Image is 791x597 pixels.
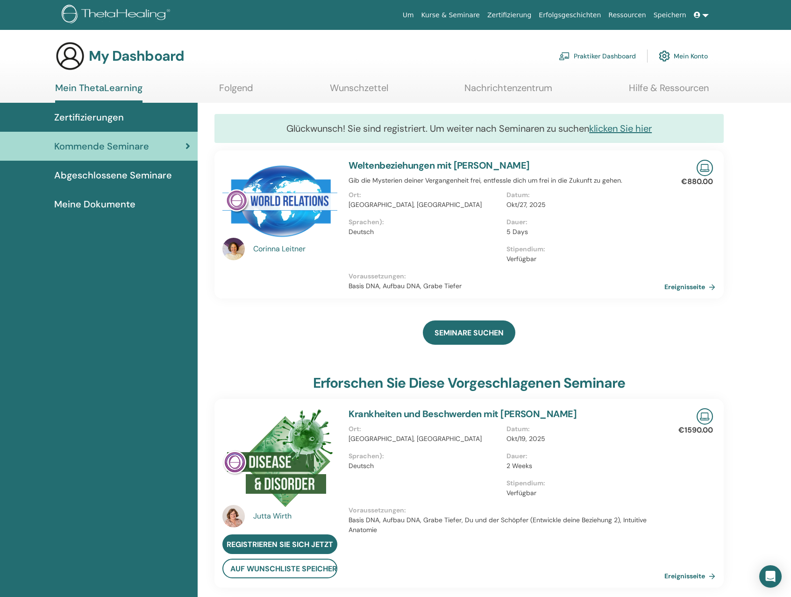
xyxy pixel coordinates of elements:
[506,227,659,237] p: 5 Days
[54,110,124,124] span: Zertifizierungen
[349,176,664,185] p: Gib die Mysterien deiner Vergangenheit frei, entfessle dich um frei in die Zukunft zu gehen.
[399,7,418,24] a: Um
[629,82,709,100] a: Hilfe & Ressourcen
[349,434,501,444] p: [GEOGRAPHIC_DATA], [GEOGRAPHIC_DATA]
[54,139,149,153] span: Kommende Seminare
[697,160,713,176] img: Live Online Seminar
[506,254,659,264] p: Verfügbar
[253,243,340,255] a: Corinna Leitner
[559,46,636,66] a: Praktiker Dashboard
[313,375,626,391] h3: Erforschen Sie diese vorgeschlagenen Seminare
[664,569,719,583] a: Ereignisseite
[678,425,713,436] p: €1590.00
[222,534,337,554] a: Registrieren Sie sich jetzt
[55,41,85,71] img: generic-user-icon.jpg
[418,7,484,24] a: Kurse & Seminare
[659,46,708,66] a: Mein Konto
[464,82,552,100] a: Nachrichtenzentrum
[55,82,143,103] a: Mein ThetaLearning
[349,424,501,434] p: Ort :
[349,451,501,461] p: Sprachen) :
[659,48,670,64] img: cog.svg
[349,515,664,535] p: Basis DNA, Aufbau DNA, Grabe Tiefer, Du und der Schöpfer (Entwickle deine Beziehung 2), Intuitive...
[697,408,713,425] img: Live Online Seminar
[484,7,535,24] a: Zertifizierung
[219,82,253,100] a: Folgend
[222,559,337,578] button: auf Wunschliste speichern
[330,82,388,100] a: Wunschzettel
[681,176,713,187] p: €880.00
[423,320,515,345] a: SEMINARE SUCHEN
[222,160,337,241] img: Weltenbeziehungen
[506,200,659,210] p: Okt/27, 2025
[349,190,501,200] p: Ort :
[62,5,173,26] img: logo.png
[349,281,664,291] p: Basis DNA, Aufbau DNA, Grabe Tiefer
[349,408,577,420] a: Krankheiten und Beschwerden mit [PERSON_NAME]
[349,227,501,237] p: Deutsch
[349,505,664,515] p: Voraussetzungen :
[54,197,135,211] span: Meine Dokumente
[664,280,719,294] a: Ereignisseite
[559,52,570,60] img: chalkboard-teacher.svg
[650,7,690,24] a: Speichern
[435,328,504,338] span: SEMINARE SUCHEN
[506,478,659,488] p: Stipendium :
[535,7,605,24] a: Erfolgsgeschichten
[506,424,659,434] p: Datum :
[506,434,659,444] p: Okt/19, 2025
[89,48,184,64] h3: My Dashboard
[506,461,659,471] p: 2 Weeks
[227,540,333,549] span: Registrieren Sie sich jetzt
[222,505,245,527] img: default.jpg
[506,217,659,227] p: Dauer :
[506,244,659,254] p: Stipendium :
[349,217,501,227] p: Sprachen) :
[506,451,659,461] p: Dauer :
[349,200,501,210] p: [GEOGRAPHIC_DATA], [GEOGRAPHIC_DATA]
[349,159,529,171] a: Weltenbeziehungen mit [PERSON_NAME]
[54,168,172,182] span: Abgeschlossene Seminare
[349,461,501,471] p: Deutsch
[506,190,659,200] p: Datum :
[222,408,334,508] img: Krankheiten und Beschwerden
[349,271,664,281] p: Voraussetzungen :
[605,7,649,24] a: Ressourcen
[759,565,782,588] div: Open Intercom Messenger
[222,238,245,260] img: default.jpg
[589,122,652,135] a: klicken Sie hier
[506,488,659,498] p: Verfügbar
[253,511,340,522] a: Jutta Wirth
[214,114,724,143] div: Glückwunsch! Sie sind registriert. Um weiter nach Seminaren zu suchen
